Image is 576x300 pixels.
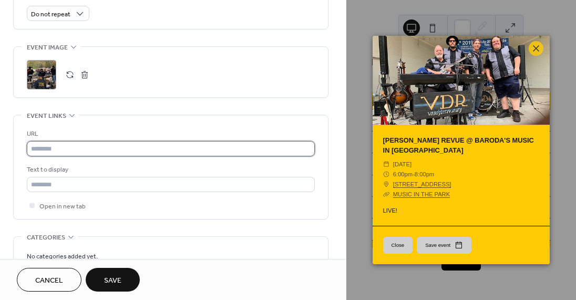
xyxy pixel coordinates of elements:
a: [STREET_ADDRESS] [393,179,451,189]
button: Cancel [17,268,81,292]
span: Open in new tab [39,201,86,212]
div: ​ [383,169,390,179]
span: Save [104,275,121,286]
button: Save event [417,237,471,254]
a: [PERSON_NAME] REVUE @ BARODA'S MUSIC IN [GEOGRAPHIC_DATA] [383,136,534,154]
div: Text to display [27,164,313,175]
div: ​ [383,189,390,199]
div: URL [27,128,313,139]
span: Categories [27,232,65,243]
span: 8:00pm [415,171,434,177]
div: ​ [383,159,390,169]
span: [DATE] [393,159,412,169]
span: No categories added yet. [27,251,98,262]
span: Do not repeat [31,8,70,21]
div: LIVE! [373,206,550,215]
div: ​ [383,179,390,189]
a: MUSIC IN THE PARK [393,191,450,197]
button: Close [383,237,413,254]
button: Save [86,268,140,292]
span: Event links [27,111,66,122]
span: 6:00pm [393,171,413,177]
span: Cancel [35,275,63,286]
div: ; [27,60,56,89]
span: - [413,171,415,177]
span: Event image [27,42,68,53]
